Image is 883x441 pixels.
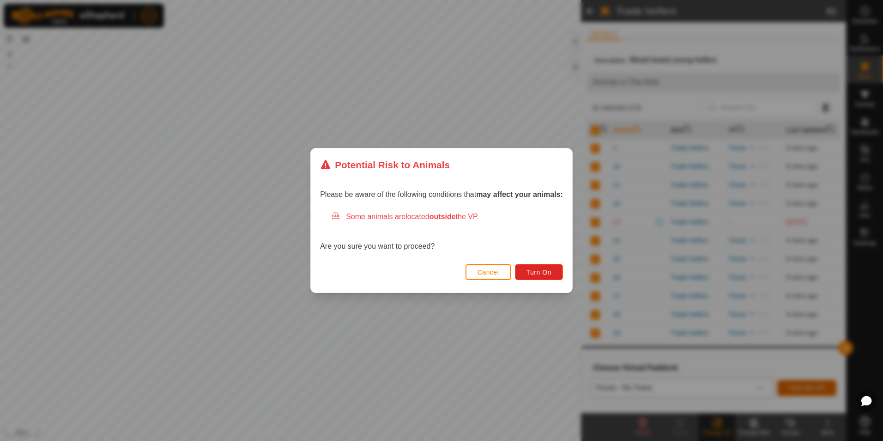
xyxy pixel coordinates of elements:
[429,213,456,220] strong: outside
[320,190,563,198] span: Please be aware of the following conditions that
[405,213,479,220] span: located the VP.
[320,211,563,252] div: Are you sure you want to proceed?
[478,269,499,276] span: Cancel
[466,264,511,280] button: Cancel
[331,211,563,222] div: Some animals are
[476,190,563,198] strong: may affect your animals:
[320,158,450,172] div: Potential Risk to Animals
[526,269,551,276] span: Turn On
[515,264,563,280] button: Turn On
